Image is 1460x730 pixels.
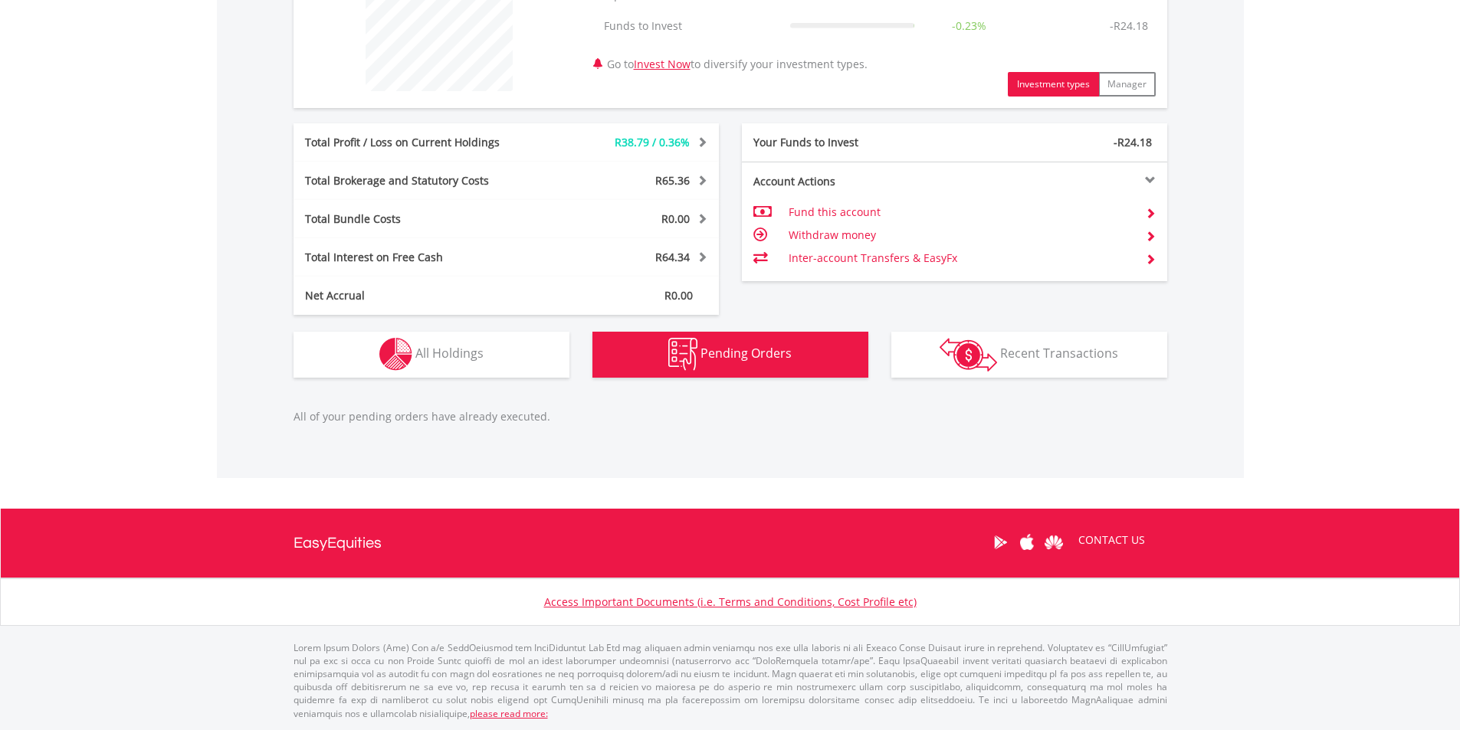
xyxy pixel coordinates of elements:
div: Account Actions [742,174,955,189]
div: Total Interest on Free Cash [294,250,542,265]
td: -0.23% [922,11,1015,41]
a: Invest Now [634,57,691,71]
span: All Holdings [415,345,484,362]
span: R65.36 [655,173,690,188]
button: Manager [1098,72,1156,97]
td: -R24.18 [1102,11,1156,41]
button: Recent Transactions [891,332,1167,378]
a: Google Play [987,519,1014,566]
td: Funds to Invest [596,11,782,41]
span: Recent Transactions [1000,345,1118,362]
button: Pending Orders [592,332,868,378]
a: EasyEquities [294,509,382,578]
a: CONTACT US [1068,519,1156,561]
span: Pending Orders [700,345,792,362]
div: Total Bundle Costs [294,211,542,227]
p: All of your pending orders have already executed. [294,409,1167,424]
div: Total Brokerage and Statutory Costs [294,173,542,188]
span: R0.00 [661,211,690,226]
div: Total Profit / Loss on Current Holdings [294,135,542,150]
td: Fund this account [789,201,1133,224]
div: Your Funds to Invest [742,135,955,150]
a: Huawei [1041,519,1068,566]
span: R38.79 / 0.36% [615,135,690,149]
a: please read more: [470,707,548,720]
button: All Holdings [294,332,569,378]
img: transactions-zar-wht.png [940,338,997,372]
p: Lorem Ipsum Dolors (Ame) Con a/e SeddOeiusmod tem InciDiduntut Lab Etd mag aliquaen admin veniamq... [294,641,1167,720]
div: Net Accrual [294,288,542,303]
button: Investment types [1008,72,1099,97]
span: R0.00 [664,288,693,303]
td: Withdraw money [789,224,1133,247]
td: Inter-account Transfers & EasyFx [789,247,1133,270]
img: pending_instructions-wht.png [668,338,697,371]
img: holdings-wht.png [379,338,412,371]
a: Apple [1014,519,1041,566]
span: R64.34 [655,250,690,264]
span: -R24.18 [1114,135,1152,149]
a: Access Important Documents (i.e. Terms and Conditions, Cost Profile etc) [544,594,917,609]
